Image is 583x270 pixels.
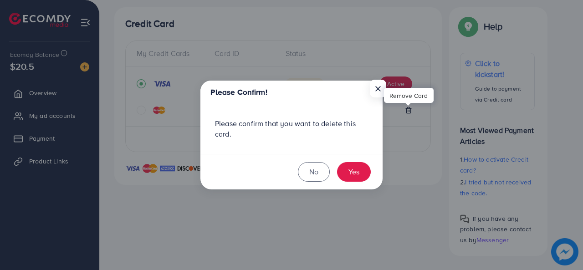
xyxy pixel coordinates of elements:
button: Yes [337,162,371,182]
button: Close [370,80,386,97]
div: Remove Card [384,88,434,103]
h5: Please Confirm! [210,87,267,98]
button: No [298,162,330,182]
div: Please confirm that you want to delete this card. [200,104,383,154]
